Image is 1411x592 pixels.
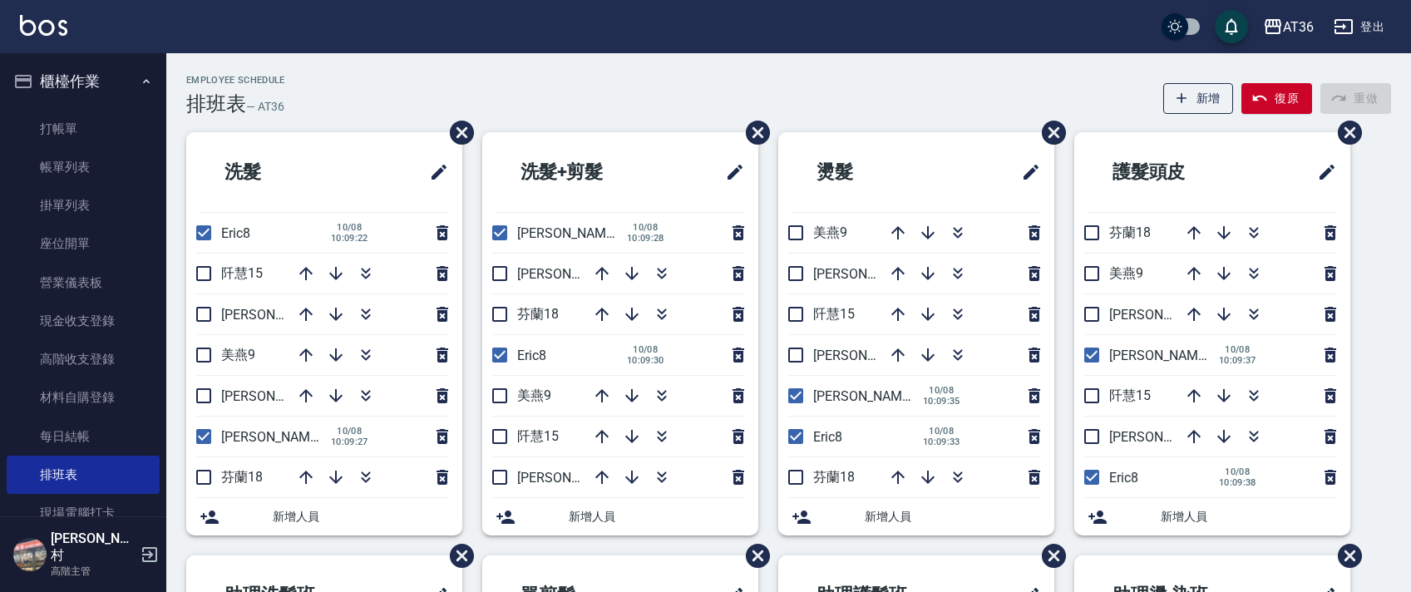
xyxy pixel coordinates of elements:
[1325,531,1364,580] span: 刪除班表
[13,538,47,571] img: Person
[517,306,559,322] span: 芬蘭18
[1219,466,1256,477] span: 10/08
[437,108,476,157] span: 刪除班表
[221,347,255,363] span: 美燕9
[7,456,160,494] a: 排班表
[331,426,368,437] span: 10/08
[1325,108,1364,157] span: 刪除班表
[200,142,353,202] h2: 洗髮
[7,417,160,456] a: 每日結帳
[813,429,842,445] span: Eric8
[1029,531,1068,580] span: 刪除班表
[627,355,664,366] span: 10:09:30
[627,233,664,244] span: 10:09:28
[1219,355,1256,366] span: 10:09:37
[419,152,449,192] span: 修改班表的標題
[1074,498,1350,535] div: 新增人員
[7,302,160,340] a: 現金收支登錄
[1215,10,1248,43] button: save
[813,224,847,240] span: 美燕9
[1219,344,1256,355] span: 10/08
[733,531,772,580] span: 刪除班表
[221,429,336,445] span: [PERSON_NAME]11
[1161,508,1337,525] span: 新增人員
[1283,17,1314,37] div: AT36
[517,387,551,403] span: 美燕9
[496,142,671,202] h2: 洗髮+剪髮
[7,340,160,378] a: 高階收支登錄
[331,222,368,233] span: 10/08
[221,307,336,323] span: [PERSON_NAME]16
[813,306,855,322] span: 阡慧15
[517,348,546,363] span: Eric8
[813,266,928,282] span: [PERSON_NAME]16
[7,494,160,532] a: 現場電腦打卡
[7,224,160,263] a: 座位開單
[627,222,664,233] span: 10/08
[517,225,632,241] span: [PERSON_NAME]11
[273,508,449,525] span: 新增人員
[7,264,160,302] a: 營業儀表板
[923,385,960,396] span: 10/08
[1241,83,1312,114] button: 復原
[1088,142,1259,202] h2: 護髮頭皮
[1307,152,1337,192] span: 修改班表的標題
[1109,348,1224,363] span: [PERSON_NAME]11
[186,75,285,86] h2: Employee Schedule
[7,186,160,224] a: 掛單列表
[1219,477,1256,488] span: 10:09:38
[51,530,136,564] h5: [PERSON_NAME]村
[20,15,67,36] img: Logo
[1109,224,1151,240] span: 芬蘭18
[813,348,920,363] span: [PERSON_NAME]6
[923,396,960,407] span: 10:09:35
[778,498,1054,535] div: 新增人員
[715,152,745,192] span: 修改班表的標題
[7,110,160,148] a: 打帳單
[1256,10,1320,44] button: AT36
[733,108,772,157] span: 刪除班表
[1029,108,1068,157] span: 刪除班表
[1327,12,1391,42] button: 登出
[865,508,1041,525] span: 新增人員
[1109,307,1216,323] span: [PERSON_NAME]6
[7,148,160,186] a: 帳單列表
[627,344,664,355] span: 10/08
[1109,387,1151,403] span: 阡慧15
[923,426,960,437] span: 10/08
[186,498,462,535] div: 新增人員
[1163,83,1234,114] button: 新增
[923,437,960,447] span: 10:09:33
[221,225,250,241] span: Eric8
[517,266,632,282] span: [PERSON_NAME]16
[482,498,758,535] div: 新增人員
[221,469,263,485] span: 芬蘭18
[813,469,855,485] span: 芬蘭18
[569,508,745,525] span: 新增人員
[221,388,328,404] span: [PERSON_NAME]6
[246,98,284,116] h6: — AT36
[517,470,624,486] span: [PERSON_NAME]6
[1109,470,1138,486] span: Eric8
[813,388,928,404] span: [PERSON_NAME]11
[331,437,368,447] span: 10:09:27
[7,60,160,103] button: 櫃檯作業
[792,142,945,202] h2: 燙髮
[51,564,136,579] p: 高階主管
[1109,429,1224,445] span: [PERSON_NAME]16
[186,92,246,116] h3: 排班表
[437,531,476,580] span: 刪除班表
[7,378,160,417] a: 材料自購登錄
[517,428,559,444] span: 阡慧15
[331,233,368,244] span: 10:09:22
[1011,152,1041,192] span: 修改班表的標題
[221,265,263,281] span: 阡慧15
[1109,265,1143,281] span: 美燕9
